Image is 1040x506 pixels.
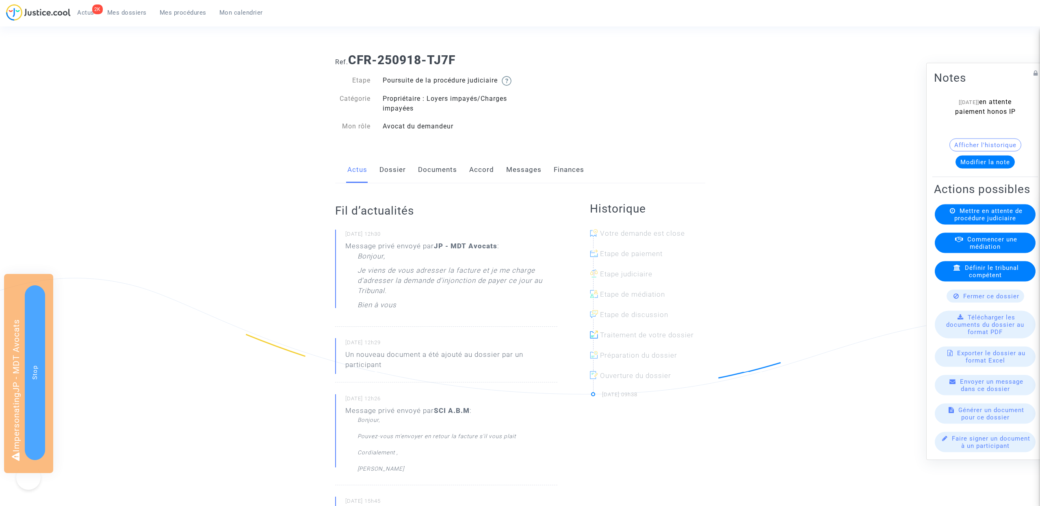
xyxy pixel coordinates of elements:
[335,58,348,66] span: Ref.
[554,156,584,183] a: Finances
[952,434,1030,449] span: Faire signer un document à un participant
[434,242,497,250] b: JP - MDT Avocats
[379,156,406,183] a: Dossier
[4,274,53,473] div: Impersonating
[107,9,147,16] span: Mes dossiers
[506,156,542,183] a: Messages
[590,202,705,216] h2: Historique
[77,9,94,16] span: Actus
[92,4,103,14] div: 2K
[31,365,39,380] span: Stop
[357,251,385,265] p: Bonjour,
[348,53,455,67] b: CFR-250918-TJ7F
[101,7,153,19] a: Mes dossiers
[434,406,470,415] b: SCI A.B.M
[345,339,557,350] small: [DATE] 12h29
[959,99,979,105] span: [[DATE]]
[967,235,1017,250] span: Commencer une médiation
[934,182,1036,196] h2: Actions possibles
[418,156,457,183] a: Documents
[958,406,1024,421] span: Générer un document pour ce dossier
[153,7,213,19] a: Mes procédures
[160,9,206,16] span: Mes procédures
[335,204,557,218] h2: Fil d’actualités
[949,138,1021,151] button: Afficher l'historique
[965,264,1019,278] span: Définir le tribunal compétent
[16,465,41,490] iframe: Help Scout Beacon - Open
[960,378,1023,392] span: Envoyer un message dans ce dossier
[377,94,520,113] div: Propriétaire : Loyers impayés/Charges impayées
[347,156,367,183] a: Actus
[502,76,511,86] img: help.svg
[377,76,520,86] div: Poursuite de la procédure judiciaire
[357,416,516,473] div: Bonjour, Pouvez-vous m'envoyer en retour la facture s'il vous plait Cordialement , [PERSON_NAME]
[213,7,269,19] a: Mon calendrier
[329,122,377,131] div: Mon rôle
[345,350,557,374] p: Un nouveau document a été ajouté au dossier par un participant
[25,285,45,460] button: Stop
[345,241,557,314] div: Message privé envoyé par :
[955,155,1015,168] button: Modifier la note
[957,349,1025,364] span: Exporter le dossier au format Excel
[71,7,101,19] a: 2KActus
[954,207,1023,222] span: Mettre en attente de procédure judiciaire
[377,122,520,131] div: Avocat du demandeur
[357,300,396,314] p: Bien à vous
[345,395,557,406] small: [DATE] 12h26
[934,70,1036,85] h2: Notes
[469,156,494,183] a: Accord
[963,292,1019,300] span: Fermer ce dossier
[955,98,1016,125] span: en attente paiement honos IP
[6,4,71,21] img: jc-logo.svg
[219,9,263,16] span: Mon calendrier
[345,230,557,241] small: [DATE] 12h30
[946,313,1024,335] span: Télécharger les documents du dossier au format PDF
[345,406,516,473] div: Message privé envoyé par :
[329,76,377,86] div: Etape
[600,229,685,237] span: Votre demande est close
[329,94,377,113] div: Catégorie
[357,265,557,300] p: Je viens de vous adresser la facture et je me charge d'adresser la demande d'injonction de payer ...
